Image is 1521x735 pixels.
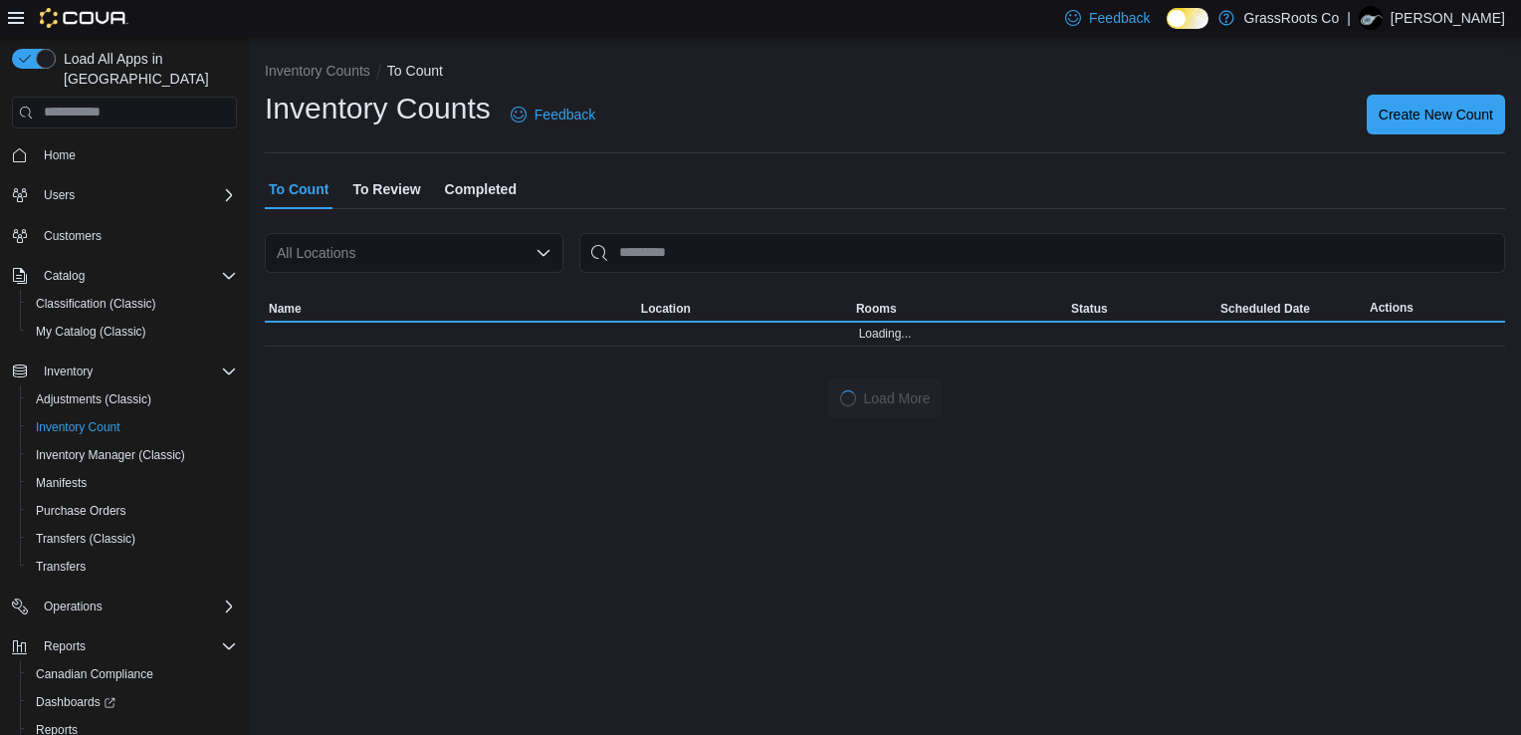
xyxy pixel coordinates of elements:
[265,89,491,128] h1: Inventory Counts
[1167,8,1208,29] input: Dark Mode
[852,297,1067,321] button: Rooms
[503,95,603,134] a: Feedback
[28,387,237,411] span: Adjustments (Classic)
[1167,29,1168,30] span: Dark Mode
[1379,105,1493,124] span: Create New Count
[1391,6,1505,30] p: [PERSON_NAME]
[445,169,517,209] span: Completed
[265,61,1505,85] nav: An example of EuiBreadcrumbs
[864,388,931,408] span: Load More
[36,595,237,618] span: Operations
[352,169,420,209] span: To Review
[1359,6,1383,30] div: Simon Brock
[1370,300,1413,316] span: Actions
[4,358,245,385] button: Inventory
[36,360,237,383] span: Inventory
[4,593,245,620] button: Operations
[859,326,912,342] span: Loading...
[44,228,102,244] span: Customers
[20,441,245,469] button: Inventory Manager (Classic)
[28,387,159,411] a: Adjustments (Classic)
[28,415,237,439] span: Inventory Count
[28,555,94,579] a: Transfers
[20,290,245,318] button: Classification (Classic)
[28,499,134,523] a: Purchase Orders
[36,391,151,407] span: Adjustments (Classic)
[36,324,146,340] span: My Catalog (Classic)
[36,666,153,682] span: Canadian Compliance
[837,387,859,409] span: Loading
[36,559,86,575] span: Transfers
[28,443,193,467] a: Inventory Manager (Classic)
[269,301,302,317] span: Name
[20,318,245,346] button: My Catalog (Classic)
[387,63,443,79] button: To Count
[36,183,237,207] span: Users
[28,690,237,714] span: Dashboards
[28,555,237,579] span: Transfers
[269,169,328,209] span: To Count
[856,301,897,317] span: Rooms
[36,183,83,207] button: Users
[1244,6,1340,30] p: GrassRoots Co
[1071,301,1108,317] span: Status
[28,662,237,686] span: Canadian Compliance
[36,503,126,519] span: Purchase Orders
[56,49,237,89] span: Load All Apps in [GEOGRAPHIC_DATA]
[20,525,245,553] button: Transfers (Classic)
[36,531,135,547] span: Transfers (Classic)
[36,143,84,167] a: Home
[4,140,245,169] button: Home
[36,475,87,491] span: Manifests
[637,297,852,321] button: Location
[44,364,93,379] span: Inventory
[641,301,691,317] span: Location
[28,471,95,495] a: Manifests
[28,320,154,344] a: My Catalog (Classic)
[28,527,143,551] a: Transfers (Classic)
[28,527,237,551] span: Transfers (Classic)
[28,292,164,316] a: Classification (Classic)
[828,378,943,418] button: LoadingLoad More
[36,419,120,435] span: Inventory Count
[28,662,161,686] a: Canadian Compliance
[28,415,128,439] a: Inventory Count
[1067,297,1216,321] button: Status
[4,221,245,250] button: Customers
[4,262,245,290] button: Catalog
[44,147,76,163] span: Home
[28,471,237,495] span: Manifests
[28,292,237,316] span: Classification (Classic)
[36,634,237,658] span: Reports
[36,694,115,710] span: Dashboards
[36,264,237,288] span: Catalog
[4,632,245,660] button: Reports
[20,413,245,441] button: Inventory Count
[28,690,123,714] a: Dashboards
[265,63,370,79] button: Inventory Counts
[1367,95,1505,134] button: Create New Count
[44,187,75,203] span: Users
[36,264,93,288] button: Catalog
[265,297,637,321] button: Name
[1347,6,1351,30] p: |
[36,142,237,167] span: Home
[1216,297,1366,321] button: Scheduled Date
[36,447,185,463] span: Inventory Manager (Classic)
[20,497,245,525] button: Purchase Orders
[535,105,595,124] span: Feedback
[4,181,245,209] button: Users
[20,553,245,581] button: Transfers
[36,296,156,312] span: Classification (Classic)
[20,688,245,716] a: Dashboards
[1089,8,1150,28] span: Feedback
[579,233,1505,273] input: This is a search bar. After typing your query, hit enter to filter the results lower in the page.
[36,360,101,383] button: Inventory
[536,245,551,261] button: Open list of options
[1220,301,1310,317] span: Scheduled Date
[40,8,128,28] img: Cova
[36,595,110,618] button: Operations
[20,469,245,497] button: Manifests
[44,599,103,614] span: Operations
[44,638,86,654] span: Reports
